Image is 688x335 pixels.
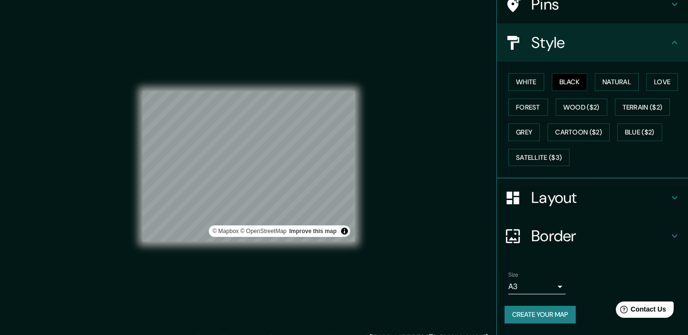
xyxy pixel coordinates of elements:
canvas: Map [142,91,355,242]
button: Black [552,73,588,91]
h4: Style [531,33,669,52]
button: Wood ($2) [556,99,607,116]
div: Border [497,217,688,255]
h4: Layout [531,188,669,207]
iframe: Help widget launcher [603,298,677,324]
button: Satellite ($3) [508,149,570,167]
button: White [508,73,544,91]
a: Mapbox [213,228,239,234]
a: OpenStreetMap [240,228,287,234]
button: Love [646,73,678,91]
button: Grey [508,123,540,141]
button: Blue ($2) [617,123,662,141]
button: Terrain ($2) [615,99,670,116]
button: Forest [508,99,548,116]
label: Size [508,271,518,279]
button: Create your map [505,306,576,324]
button: Toggle attribution [339,225,350,237]
div: Style [497,23,688,62]
button: Cartoon ($2) [548,123,610,141]
button: Natural [595,73,639,91]
div: Layout [497,179,688,217]
div: A3 [508,279,566,294]
a: Map feedback [289,228,336,234]
h4: Border [531,226,669,246]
